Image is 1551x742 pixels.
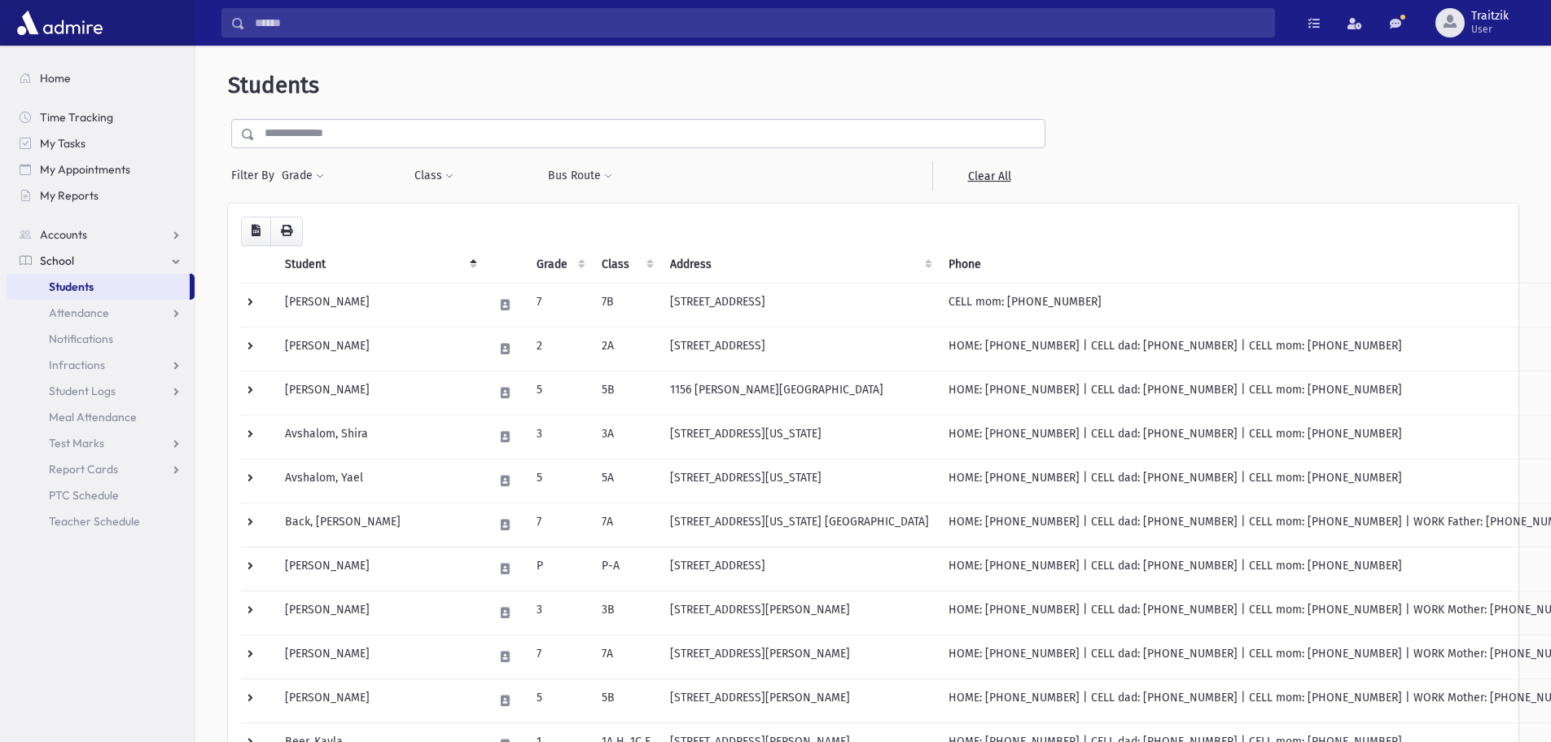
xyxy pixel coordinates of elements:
td: P [527,547,592,591]
a: School [7,248,195,274]
td: 7 [527,634,592,678]
td: 7A [592,634,660,678]
td: [STREET_ADDRESS] [660,283,939,327]
a: Students [7,274,190,300]
a: My Appointments [7,156,195,182]
a: My Tasks [7,130,195,156]
a: Home [7,65,195,91]
span: PTC Schedule [49,488,119,503]
a: Meal Attendance [7,404,195,430]
span: Home [40,71,71,86]
span: My Reports [40,188,99,203]
a: Accounts [7,222,195,248]
span: Infractions [49,358,105,372]
td: 5B [592,678,660,722]
td: 3 [527,591,592,634]
td: [PERSON_NAME] [275,283,484,327]
td: [STREET_ADDRESS][US_STATE] [660,459,939,503]
td: [PERSON_NAME] [275,591,484,634]
span: Test Marks [49,436,104,450]
span: Students [228,72,319,99]
img: AdmirePro [13,7,107,39]
th: Grade: activate to sort column ascending [527,246,592,283]
td: 7 [527,503,592,547]
a: Infractions [7,352,195,378]
span: User [1471,23,1509,36]
td: 3B [592,591,660,634]
td: [STREET_ADDRESS][PERSON_NAME] [660,591,939,634]
td: [PERSON_NAME] [275,547,484,591]
a: Teacher Schedule [7,508,195,534]
span: Teacher Schedule [49,514,140,529]
th: Address: activate to sort column ascending [660,246,939,283]
td: 5B [592,371,660,415]
th: Class: activate to sort column ascending [592,246,660,283]
td: 2A [592,327,660,371]
a: Notifications [7,326,195,352]
td: Avshalom, Yael [275,459,484,503]
a: Student Logs [7,378,195,404]
td: Avshalom, Shira [275,415,484,459]
td: [STREET_ADDRESS] [660,547,939,591]
td: [STREET_ADDRESS] [660,327,939,371]
span: Filter By [231,167,281,184]
td: 5 [527,459,592,503]
td: P-A [592,547,660,591]
td: 7 [527,283,592,327]
td: 5 [527,678,592,722]
a: Attendance [7,300,195,326]
td: [PERSON_NAME] [275,327,484,371]
td: Back, [PERSON_NAME] [275,503,484,547]
td: [STREET_ADDRESS][US_STATE] [GEOGRAPHIC_DATA] [660,503,939,547]
span: Traitzik [1471,10,1509,23]
a: My Reports [7,182,195,209]
td: 5 [527,371,592,415]
a: Report Cards [7,456,195,482]
td: [STREET_ADDRESS][PERSON_NAME] [660,678,939,722]
span: Notifications [49,331,113,346]
td: 5A [592,459,660,503]
td: [STREET_ADDRESS][US_STATE] [660,415,939,459]
button: Grade [281,161,325,191]
button: CSV [241,217,271,246]
td: 3A [592,415,660,459]
a: Time Tracking [7,104,195,130]
span: Attendance [49,305,109,320]
td: [PERSON_NAME] [275,678,484,722]
span: Report Cards [49,462,118,476]
td: 2 [527,327,592,371]
td: 7A [592,503,660,547]
a: Clear All [932,161,1045,191]
button: Bus Route [547,161,613,191]
span: My Tasks [40,136,85,151]
td: [PERSON_NAME] [275,634,484,678]
td: [STREET_ADDRESS][PERSON_NAME] [660,634,939,678]
button: Print [270,217,303,246]
td: 7B [592,283,660,327]
td: [PERSON_NAME] [275,371,484,415]
a: Test Marks [7,430,195,456]
span: Accounts [40,227,87,242]
button: Class [414,161,454,191]
td: 1156 [PERSON_NAME][GEOGRAPHIC_DATA] [660,371,939,415]
input: Search [245,8,1274,37]
span: Time Tracking [40,110,113,125]
span: Students [49,279,94,294]
span: Meal Attendance [49,410,137,424]
a: PTC Schedule [7,482,195,508]
span: School [40,253,74,268]
span: Student Logs [49,384,116,398]
td: 3 [527,415,592,459]
th: Student: activate to sort column descending [275,246,484,283]
span: My Appointments [40,162,130,177]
